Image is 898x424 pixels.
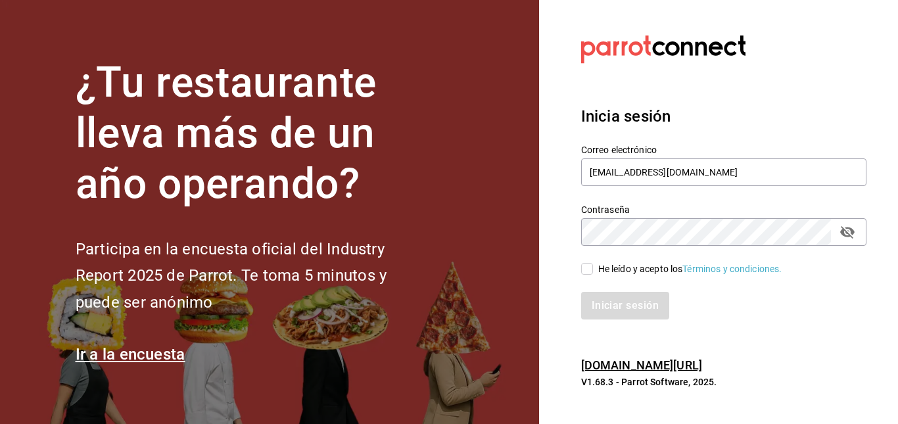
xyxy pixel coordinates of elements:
label: Contraseña [581,205,866,214]
label: Correo electrónico [581,145,866,154]
h1: ¿Tu restaurante lleva más de un año operando? [76,58,431,209]
button: passwordField [836,221,859,243]
h2: Participa en la encuesta oficial del Industry Report 2025 de Parrot. Te toma 5 minutos y puede se... [76,236,431,316]
a: Términos y condiciones. [682,264,782,274]
div: He leído y acepto los [598,262,782,276]
input: Ingresa tu correo electrónico [581,158,866,186]
p: V1.68.3 - Parrot Software, 2025. [581,375,866,389]
a: [DOMAIN_NAME][URL] [581,358,702,372]
a: Ir a la encuesta [76,345,185,364]
h3: Inicia sesión [581,105,866,128]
